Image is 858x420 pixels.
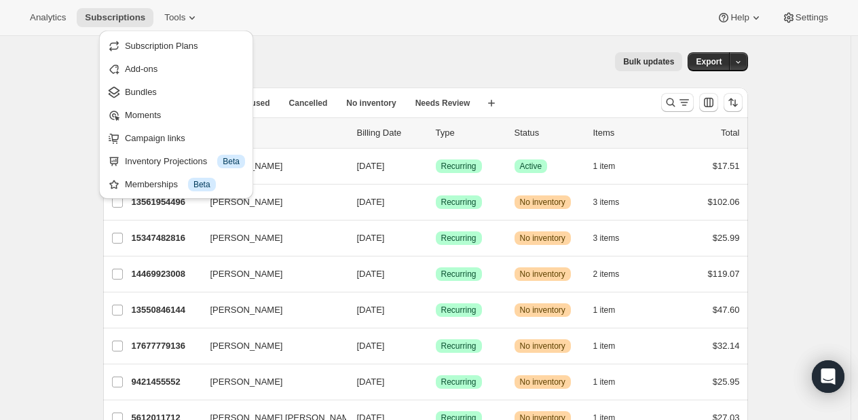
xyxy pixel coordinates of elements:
span: [DATE] [357,377,385,387]
button: Create new view [481,94,502,113]
button: 2 items [593,265,635,284]
button: [PERSON_NAME] [202,299,338,321]
div: 9427517632[PERSON_NAME][DATE]SuccessRecurringSuccessActive1 item$17.51 [132,157,740,176]
span: Active [520,161,542,172]
p: 17677779136 [132,339,200,353]
span: $47.60 [713,305,740,315]
span: No inventory [520,341,565,351]
span: Campaign links [125,133,185,143]
button: [PERSON_NAME] [202,155,338,177]
button: Subscription Plans [103,35,249,56]
span: [DATE] [357,161,385,171]
span: Recurring [441,305,477,316]
span: Help [730,12,749,23]
span: Recurring [441,341,477,351]
p: 13550846144 [132,303,200,317]
span: Recurring [441,233,477,244]
span: Beta [223,156,240,167]
span: Recurring [441,161,477,172]
span: $25.95 [713,377,740,387]
button: Search and filter results [661,93,694,112]
span: Tools [164,12,185,23]
div: 9421455552[PERSON_NAME][DATE]SuccessRecurringWarningNo inventory1 item$25.95 [132,373,740,392]
div: Items [593,126,661,140]
button: Campaign links [103,127,249,149]
span: Subscriptions [85,12,145,23]
div: 13550846144[PERSON_NAME][DATE]SuccessRecurringWarningNo inventory1 item$47.60 [132,301,740,320]
button: Bulk updates [615,52,682,71]
span: Bulk updates [623,56,674,67]
button: 1 item [593,157,631,176]
p: Customer [210,126,346,140]
span: Bundles [125,87,157,97]
span: No inventory [520,197,565,208]
button: 3 items [593,193,635,212]
span: 1 item [593,305,616,316]
span: Settings [796,12,828,23]
button: [PERSON_NAME] [202,263,338,285]
p: Status [515,126,582,140]
span: $32.14 [713,341,740,351]
span: [DATE] [357,197,385,207]
button: Sort the results [724,93,743,112]
button: Help [709,8,770,27]
button: Subscriptions [77,8,153,27]
span: $119.07 [708,269,740,279]
p: Billing Date [357,126,425,140]
span: [PERSON_NAME] [210,267,283,281]
button: [PERSON_NAME] [202,191,338,213]
div: 13561954496[PERSON_NAME][DATE]SuccessRecurringWarningNo inventory3 items$102.06 [132,193,740,212]
button: Memberships [103,173,249,195]
span: [DATE] [357,233,385,243]
span: 1 item [593,161,616,172]
span: Recurring [441,197,477,208]
span: Moments [125,110,161,120]
button: Customize table column order and visibility [699,93,718,112]
span: 1 item [593,341,616,351]
span: $17.51 [713,161,740,171]
p: 9421455552 [132,375,200,389]
div: Inventory Projections [125,155,245,168]
button: Inventory Projections [103,150,249,172]
span: [DATE] [357,341,385,351]
span: No inventory [346,98,396,109]
span: [PERSON_NAME] [210,339,283,353]
span: No inventory [520,233,565,244]
span: Subscription Plans [125,41,198,51]
div: 15347482816[PERSON_NAME][DATE]SuccessRecurringWarningNo inventory3 items$25.99 [132,229,740,248]
div: 17677779136[PERSON_NAME][DATE]SuccessRecurringWarningNo inventory1 item$32.14 [132,337,740,356]
span: [PERSON_NAME] [210,375,283,389]
button: Add-ons [103,58,249,79]
button: Analytics [22,8,74,27]
span: Export [696,56,722,67]
div: Open Intercom Messenger [812,360,844,393]
span: 3 items [593,197,620,208]
button: 1 item [593,337,631,356]
button: Export [688,52,730,71]
p: 14469923008 [132,267,200,281]
span: Recurring [441,377,477,387]
span: Beta [193,179,210,190]
span: No inventory [520,377,565,387]
span: [PERSON_NAME] [210,231,283,245]
span: Cancelled [289,98,328,109]
span: [DATE] [357,269,385,279]
button: [PERSON_NAME] [202,371,338,393]
button: 1 item [593,373,631,392]
span: Recurring [441,269,477,280]
p: Total [721,126,739,140]
span: Analytics [30,12,66,23]
span: [DATE] [357,305,385,315]
button: 1 item [593,301,631,320]
button: [PERSON_NAME] [202,227,338,249]
button: Bundles [103,81,249,102]
span: No inventory [520,305,565,316]
span: 1 item [593,377,616,387]
span: $102.06 [708,197,740,207]
span: Add-ons [125,64,157,74]
button: Tools [156,8,207,27]
span: 3 items [593,233,620,244]
span: $25.99 [713,233,740,243]
button: Settings [774,8,836,27]
span: Needs Review [415,98,470,109]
